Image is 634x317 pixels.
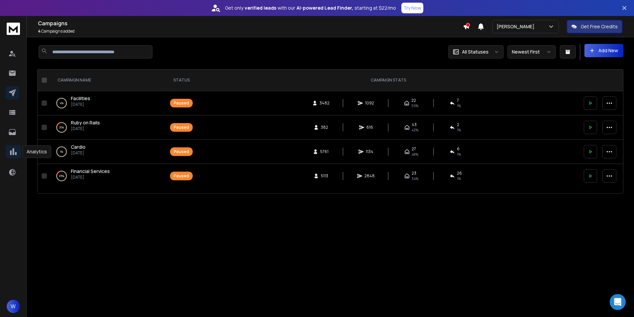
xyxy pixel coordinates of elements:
div: Analytics [22,145,51,158]
div: Open Intercom Messenger [610,294,626,310]
h1: Campaigns [38,19,463,27]
th: CAMPAIGN NAME [50,70,166,91]
span: 4 [38,28,41,34]
button: Get Free Credits [567,20,622,33]
strong: verified leads [245,5,276,11]
th: CAMPAIGN STATS [197,70,580,91]
p: Get Free Credits [581,23,618,30]
button: W [7,300,20,313]
img: logo [7,23,20,35]
strong: AI-powered Lead Finder, [297,5,353,11]
p: Get only with our starting at $22/mo [225,5,396,11]
p: Try Now [403,5,421,11]
button: Try Now [401,3,423,13]
p: [PERSON_NAME] [497,23,537,30]
th: STATUS [166,70,197,91]
p: Campaigns added [38,29,463,34]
